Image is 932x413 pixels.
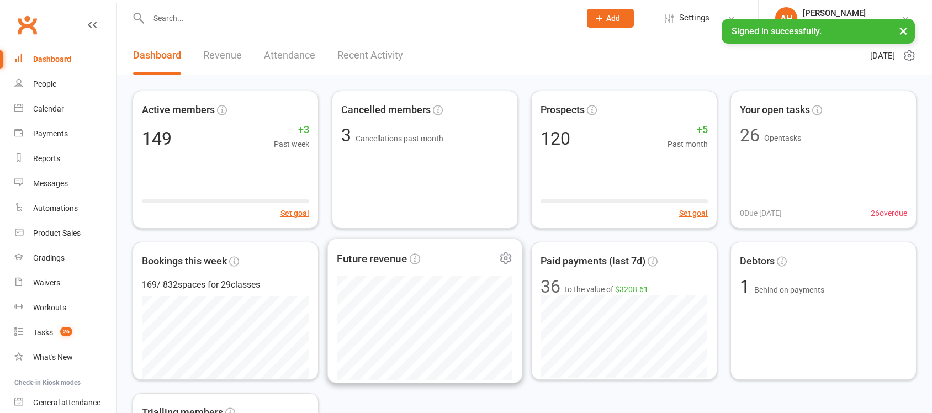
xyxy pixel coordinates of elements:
span: Your open tasks [740,102,810,118]
div: 26 [740,126,760,144]
div: Workouts [33,303,66,312]
span: Past month [668,138,708,150]
a: Revenue [203,36,242,75]
span: Past week [274,138,309,150]
a: Recent Activity [337,36,403,75]
span: 26 [60,327,72,336]
a: People [14,72,116,97]
a: Workouts [14,295,116,320]
span: Active members [142,102,215,118]
span: Debtors [740,253,775,269]
span: 0 Due [DATE] [740,207,782,219]
div: Product Sales [33,229,81,237]
div: 120 [541,130,570,147]
span: Bookings this week [142,253,227,269]
a: Reports [14,146,116,171]
div: People [33,80,56,88]
span: Settings [679,6,709,30]
div: Dashboard [33,55,71,63]
span: Add [606,14,620,23]
button: Add [587,9,634,28]
span: +5 [668,122,708,138]
a: Tasks 26 [14,320,116,345]
div: Gold Coast Chito-Ryu Karate [803,18,901,28]
span: $3208.61 [615,285,648,294]
span: Open tasks [764,134,801,142]
span: Behind on payments [754,285,824,294]
div: Waivers [33,278,60,287]
span: to the value of [565,283,648,295]
a: What's New [14,345,116,370]
button: Set goal [280,207,309,219]
span: Cancellations past month [356,134,443,143]
div: Messages [33,179,68,188]
a: Waivers [14,271,116,295]
div: 36 [541,278,560,295]
a: Dashboard [14,47,116,72]
a: Automations [14,196,116,221]
div: [PERSON_NAME] [803,8,901,18]
div: 169 / 832 spaces for 29 classes [142,278,309,292]
a: Dashboard [133,36,181,75]
div: Gradings [33,253,65,262]
a: Attendance [264,36,315,75]
div: What's New [33,353,73,362]
input: Search... [145,10,573,26]
a: Clubworx [13,11,41,39]
span: 3 [341,125,356,146]
span: Signed in successfully. [732,26,822,36]
button: × [893,19,913,43]
span: Paid payments (last 7d) [541,253,645,269]
div: General attendance [33,398,100,407]
a: Product Sales [14,221,116,246]
div: Calendar [33,104,64,113]
span: 26 overdue [871,207,907,219]
a: Calendar [14,97,116,121]
a: Messages [14,171,116,196]
div: AH [775,7,797,29]
div: Automations [33,204,78,213]
span: Future revenue [337,250,407,267]
a: Payments [14,121,116,146]
div: 149 [142,130,172,147]
button: Set goal [679,207,708,219]
span: +3 [274,122,309,138]
span: Prospects [541,102,585,118]
div: Reports [33,154,60,163]
a: Gradings [14,246,116,271]
div: Tasks [33,328,53,337]
span: 1 [740,276,754,297]
div: Payments [33,129,68,138]
span: Cancelled members [341,102,431,118]
span: [DATE] [870,49,895,62]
